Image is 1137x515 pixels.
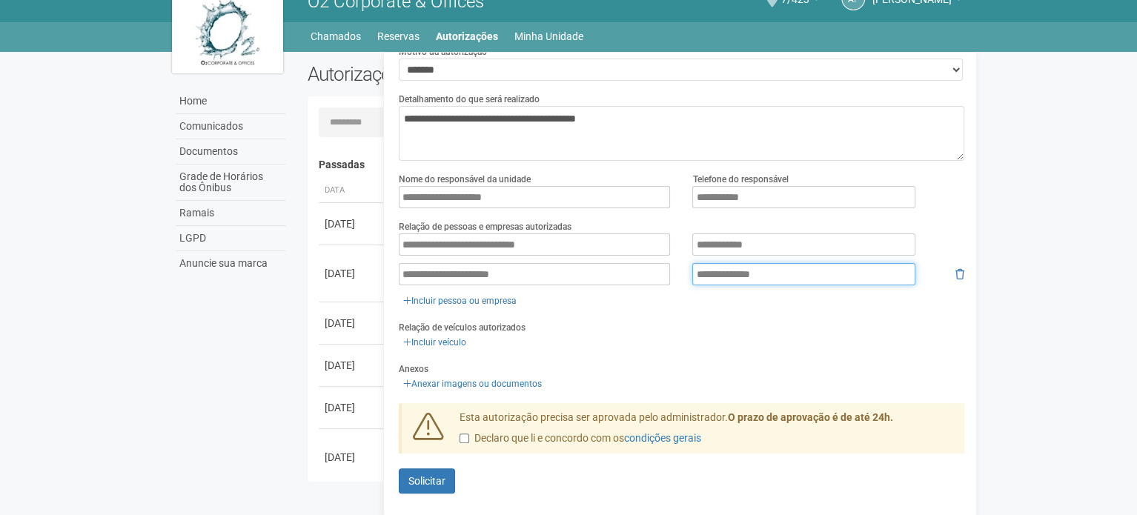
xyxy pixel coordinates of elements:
div: Esta autorização precisa ser aprovada pelo administrador. [448,411,964,453]
a: Incluir pessoa ou empresa [399,293,521,309]
a: Chamados [311,26,361,47]
a: Home [176,89,285,114]
div: [DATE] [325,450,379,465]
h2: Autorizações [308,63,625,85]
a: LGPD [176,226,285,251]
button: Solicitar [399,468,455,494]
a: condições gerais [624,432,701,444]
a: Anuncie sua marca [176,251,285,276]
label: Relação de veículos autorizados [399,321,526,334]
label: Telefone do responsável [692,173,788,186]
a: Grade de Horários dos Ônibus [176,165,285,201]
div: [DATE] [325,316,379,330]
th: Data [319,179,385,203]
label: Detalhamento do que será realizado [399,93,540,106]
label: Relação de pessoas e empresas autorizadas [399,220,571,233]
strong: O prazo de aprovação é de até 24h. [728,411,893,423]
input: Declaro que li e concordo com oscondições gerais [460,433,469,443]
label: Declaro que li e concordo com os [460,431,701,446]
a: Documentos [176,139,285,165]
div: [DATE] [325,216,379,231]
i: Remover [955,269,964,279]
h4: Passadas [319,159,954,170]
a: Minha Unidade [514,26,583,47]
a: Incluir veículo [399,334,471,350]
a: Autorizações [436,26,498,47]
label: Anexos [399,362,428,376]
span: Solicitar [408,475,445,487]
a: Reservas [377,26,420,47]
a: Anexar imagens ou documentos [399,376,546,392]
div: [DATE] [325,400,379,415]
a: Ramais [176,201,285,226]
div: [DATE] [325,266,379,281]
label: Nome do responsável da unidade [399,173,531,186]
a: Comunicados [176,114,285,139]
div: [DATE] [325,358,379,373]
